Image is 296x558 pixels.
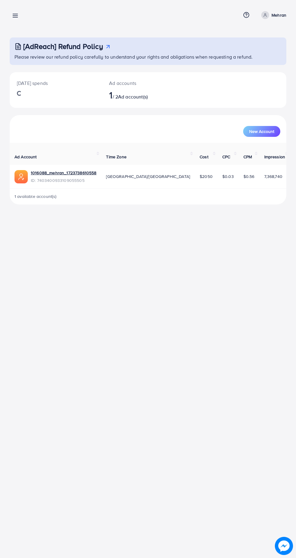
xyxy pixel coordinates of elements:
span: Time Zone [106,154,126,160]
p: Please review our refund policy carefully to understand your rights and obligations when requesti... [14,53,283,60]
span: 1 available account(s) [14,193,57,199]
button: New Account [243,126,280,137]
h3: [AdReach] Refund Policy [23,42,103,51]
span: ID: 7403400933109055505 [31,177,96,183]
span: [GEOGRAPHIC_DATA]/[GEOGRAPHIC_DATA] [106,173,190,179]
a: 1016088_mehran_1723738610558 [31,170,96,176]
img: ic-ads-acc.e4c84228.svg [14,170,28,183]
p: Ad accounts [109,79,164,87]
span: Cost [200,154,208,160]
span: 1 [109,88,112,102]
span: CPC [222,154,230,160]
span: New Account [249,129,274,134]
span: $0.56 [243,173,255,179]
span: Impression [264,154,285,160]
p: Mehran [272,11,286,19]
img: image [275,537,293,555]
span: CPM [243,154,252,160]
span: 7,368,740 [264,173,282,179]
a: Mehran [259,11,286,19]
p: [DATE] spends [17,79,95,87]
span: Ad account(s) [118,93,148,100]
span: $0.03 [222,173,234,179]
span: Ad Account [14,154,37,160]
span: $2050 [200,173,213,179]
h2: / 2 [109,89,164,101]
